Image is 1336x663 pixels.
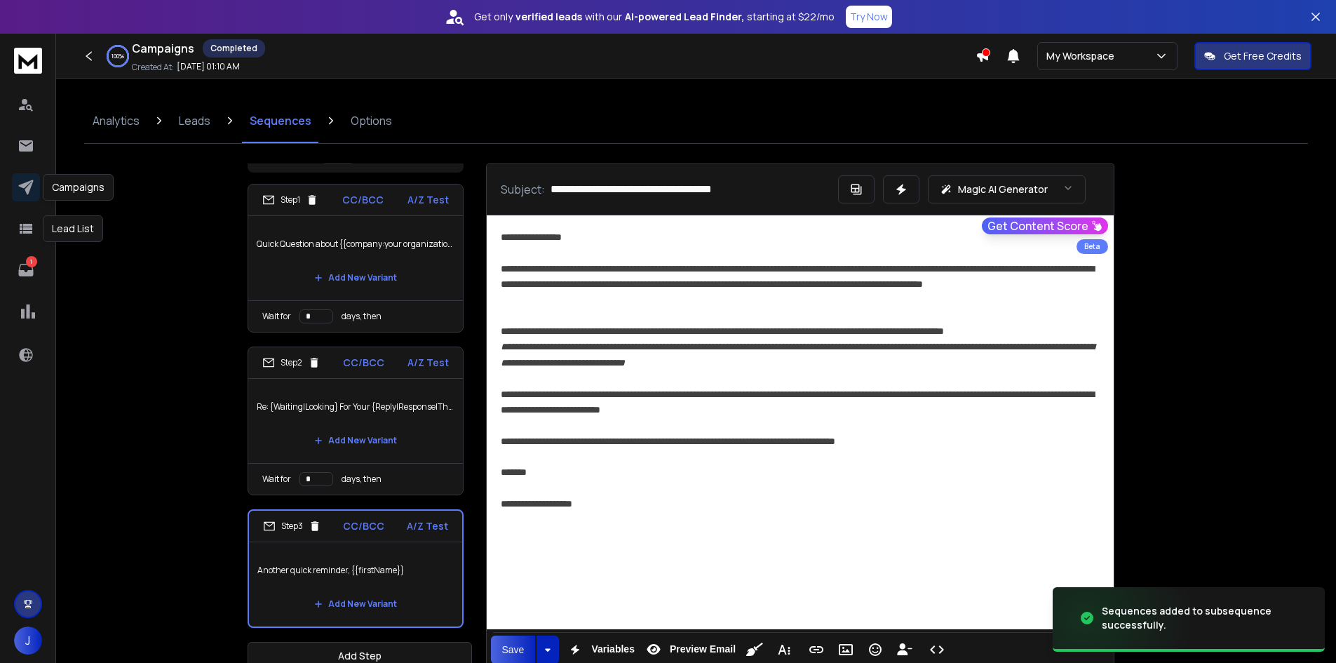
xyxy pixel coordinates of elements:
div: Beta [1077,239,1108,254]
p: Another quick reminder, {{firstName}} [257,551,454,590]
p: Sequences [250,112,311,129]
a: Analytics [84,98,148,143]
p: A/Z Test [407,519,448,533]
p: 100 % [112,52,124,60]
span: Preview Email [667,643,738,655]
button: Get Free Credits [1194,42,1311,70]
p: Leads [179,112,210,129]
p: Get only with our starting at $22/mo [474,10,835,24]
p: CC/BCC [342,193,384,207]
p: Wait for [262,311,291,322]
li: Step3CC/BCCA/Z TestAnother quick reminder, {{firstName}}Add New Variant [248,509,464,628]
div: Sequences added to subsequence successfully. [1102,604,1308,632]
p: Options [351,112,392,129]
button: Add New Variant [303,590,408,618]
p: Created At: [132,62,174,73]
p: CC/BCC [343,519,384,533]
p: Magic AI Generator [958,182,1048,196]
a: Options [342,98,400,143]
p: days, then [342,311,382,322]
p: Analytics [93,112,140,129]
p: Subject: [501,181,545,198]
p: days, then [342,474,382,485]
button: Add New Variant [303,264,408,292]
a: Sequences [241,98,320,143]
a: 1 [12,256,40,284]
div: Campaigns [43,174,114,201]
p: Wait for [262,474,291,485]
p: Re: {Waiting|Looking} For Your {Reply|Response|Thoughts|Input} [257,387,454,427]
strong: AI-powered Lead Finder, [625,10,744,24]
div: Lead List [43,215,103,242]
p: 1 [26,256,37,267]
li: Step2CC/BCCA/Z TestRe: {Waiting|Looking} For Your {Reply|Response|Thoughts|Input}Add New VariantW... [248,347,464,495]
p: My Workspace [1046,49,1120,63]
p: Quick Question about {{company:your organization}}’s 2025 Plans [257,225,454,264]
div: Step 3 [263,520,321,533]
div: Completed [203,39,265,58]
img: logo [14,48,42,74]
img: image [1053,577,1193,660]
a: Leads [170,98,219,143]
h1: Campaigns [132,40,194,57]
button: J [14,627,42,655]
div: Step 1 [262,194,318,206]
p: A/Z Test [407,356,449,370]
button: Add New Variant [303,427,408,455]
p: A/Z Test [407,193,449,207]
strong: verified leads [515,10,582,24]
li: Step1CC/BCCA/Z TestQuick Question about {{company:your organization}}’s 2025 PlansAdd New Variant... [248,184,464,333]
button: Try Now [846,6,892,28]
p: [DATE] 01:10 AM [177,61,240,72]
p: CC/BCC [343,356,384,370]
div: Step 2 [262,356,320,369]
span: Variables [588,643,637,655]
p: Get Free Credits [1224,49,1302,63]
button: Get Content Score [982,217,1108,234]
button: Magic AI Generator [928,175,1086,203]
p: Try Now [850,10,888,24]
